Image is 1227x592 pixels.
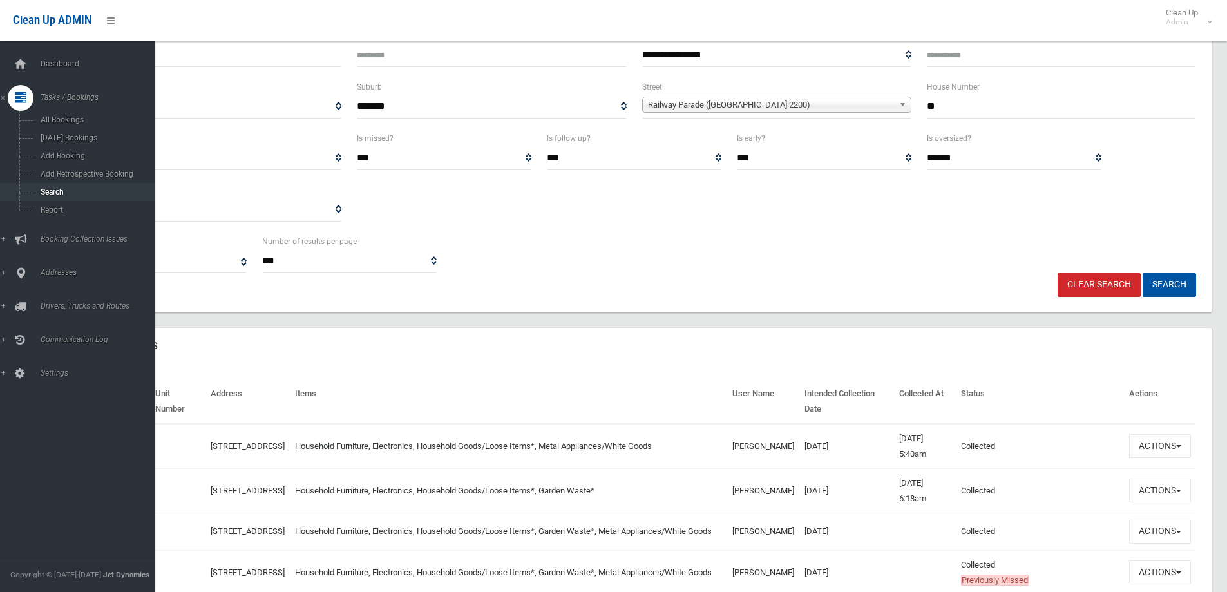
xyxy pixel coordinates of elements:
[799,379,894,424] th: Intended Collection Date
[727,424,799,469] td: [PERSON_NAME]
[37,368,164,377] span: Settings
[956,424,1124,469] td: Collected
[1129,479,1191,502] button: Actions
[37,115,153,124] span: All Bookings
[737,131,765,146] label: Is early?
[13,14,91,26] span: Clean Up ADMIN
[37,59,164,68] span: Dashboard
[1124,379,1196,424] th: Actions
[799,424,894,469] td: [DATE]
[290,424,728,469] td: Household Furniture, Electronics, Household Goods/Loose Items*, Metal Appliances/White Goods
[956,513,1124,550] td: Collected
[799,468,894,513] td: [DATE]
[648,97,894,113] span: Railway Parade ([GEOGRAPHIC_DATA] 2200)
[642,80,662,94] label: Street
[150,379,205,424] th: Unit Number
[956,379,1124,424] th: Status
[1159,8,1211,27] span: Clean Up
[290,379,728,424] th: Items
[290,513,728,550] td: Household Furniture, Electronics, Household Goods/Loose Items*, Garden Waste*, Metal Appliances/W...
[37,151,153,160] span: Add Booking
[37,187,153,196] span: Search
[1129,520,1191,544] button: Actions
[1058,273,1141,297] a: Clear Search
[1143,273,1196,297] button: Search
[961,575,1029,586] span: Previously Missed
[290,468,728,513] td: Household Furniture, Electronics, Household Goods/Loose Items*, Garden Waste*
[211,568,285,577] a: [STREET_ADDRESS]
[927,80,980,94] label: House Number
[727,379,799,424] th: User Name
[103,570,149,579] strong: Jet Dynamics
[894,468,955,513] td: [DATE] 6:18am
[927,131,971,146] label: Is oversized?
[956,468,1124,513] td: Collected
[211,526,285,536] a: [STREET_ADDRESS]
[894,424,955,469] td: [DATE] 5:40am
[37,93,164,102] span: Tasks / Bookings
[357,131,394,146] label: Is missed?
[205,379,290,424] th: Address
[37,268,164,277] span: Addresses
[357,80,382,94] label: Suburb
[37,205,153,215] span: Report
[1129,560,1191,584] button: Actions
[262,234,357,249] label: Number of results per page
[37,169,153,178] span: Add Retrospective Booking
[894,379,955,424] th: Collected At
[10,570,101,579] span: Copyright © [DATE]-[DATE]
[1166,17,1198,27] small: Admin
[727,513,799,550] td: [PERSON_NAME]
[37,301,164,310] span: Drivers, Trucks and Routes
[799,513,894,550] td: [DATE]
[37,335,164,344] span: Communication Log
[727,468,799,513] td: [PERSON_NAME]
[211,441,285,451] a: [STREET_ADDRESS]
[37,234,164,243] span: Booking Collection Issues
[211,486,285,495] a: [STREET_ADDRESS]
[37,133,153,142] span: [DATE] Bookings
[1129,434,1191,458] button: Actions
[547,131,591,146] label: Is follow up?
